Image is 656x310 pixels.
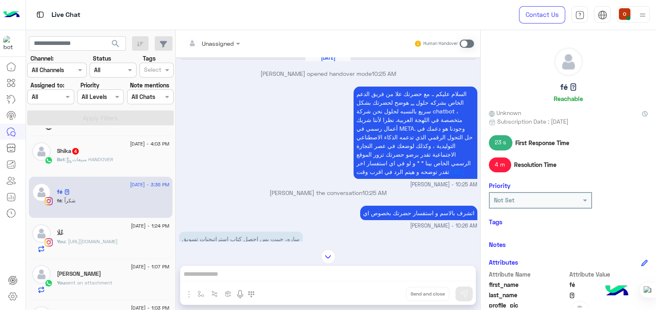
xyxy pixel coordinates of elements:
span: السلام عليكم .. مع حضرتك علا من فريق الدعم الخاص بشركه حلول ,,, هوضح لحضرتك بشكل سريع بالنسبه لحل... [356,90,473,175]
img: tab [35,9,45,20]
img: Instagram [45,238,53,247]
p: Live Chat [52,9,80,21]
img: defaultAdmin.png [32,183,51,202]
h6: Attributes [489,258,518,266]
span: : مبيعات HANDOVER [65,156,113,162]
button: Send and close [406,287,449,301]
span: Resolution Time [514,160,557,169]
span: 23 s [489,135,512,150]
h5: عُلّا [57,230,64,237]
h6: Notes [489,241,506,248]
p: 15/9/2025, 10:26 AM [360,206,477,220]
div: Select [143,65,161,76]
h6: Priority [489,182,510,189]
h6: [DATE] [305,55,351,61]
img: Instagram [45,197,53,205]
span: sent an attachment [65,279,112,286]
img: scroll [321,249,335,264]
label: Note mentions [130,81,169,89]
span: fé [569,280,648,289]
span: 4 m [489,157,511,172]
label: Tags [143,54,156,63]
span: You [57,238,65,244]
img: hulul-logo.png [602,277,631,306]
img: tab [598,10,607,20]
span: Subscription Date : [DATE] [497,117,569,126]
span: شكراً [61,197,76,204]
span: 10:25 AM [372,70,396,77]
span: First Response Time [515,139,569,147]
small: Human Handover [423,40,458,47]
span: https://cdn.prod.website-files.com/68910542505b8eac5afcfcc4/68c03b15263e7833b8388792_%D9%83%D9%8A... [65,238,118,244]
span: [DATE] - 3:36 PM [130,181,169,188]
p: 15/9/2025, 10:25 AM [354,87,477,179]
img: Logo [3,6,20,23]
label: Priority [80,81,99,89]
span: Unknown [489,108,521,117]
img: profile [637,10,648,20]
img: WhatsApp [45,156,53,164]
span: first_name [489,280,568,289]
img: defaultAdmin.png [555,48,583,76]
h5: fé 𓂀 [560,82,577,92]
img: 114004088273201 [3,36,18,51]
h6: Reachable [554,95,583,102]
a: Contact Us [519,6,565,23]
label: Assigned to: [31,81,64,89]
span: You [57,279,65,286]
img: WhatsApp [45,279,53,287]
span: fé [57,197,61,204]
span: 𓂀 [569,291,648,299]
span: search [111,39,120,49]
span: Attribute Name [489,270,568,279]
h5: fé 𓂀 [57,188,70,195]
span: [PERSON_NAME] - 10:25 AM [410,181,477,189]
p: [PERSON_NAME] the conversation [179,188,477,197]
span: [DATE] - 1:07 PM [131,263,169,270]
span: last_name [489,291,568,299]
a: tab [571,6,588,23]
h6: Tags [489,218,648,225]
h5: Shika [57,148,80,155]
span: 4 [72,148,79,155]
button: search [106,36,126,54]
label: Channel: [31,54,54,63]
span: [DATE] - 4:03 PM [130,140,169,148]
span: 10:25 AM [362,189,387,196]
img: defaultAdmin.png [32,265,51,284]
img: userImage [619,8,630,20]
h5: Ola Elshafeey [57,270,101,277]
img: defaultAdmin.png [32,142,51,161]
a: [URL] [449,168,464,175]
img: defaultAdmin.png [32,224,51,243]
img: tab [575,10,585,20]
span: Bot [57,156,65,162]
span: Attribute Value [569,270,648,279]
label: Status [93,54,111,63]
p: [PERSON_NAME] opened handover mode [179,69,477,78]
span: [PERSON_NAME] - 10:26 AM [410,222,477,230]
p: 15/9/2025, 12:08 PM [179,232,303,255]
button: Apply Filters [27,110,174,125]
span: [DATE] - 1:24 PM [131,222,169,230]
